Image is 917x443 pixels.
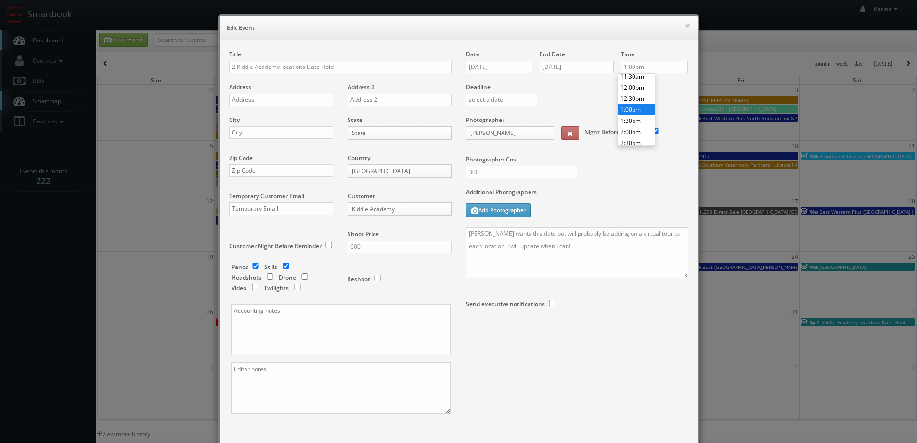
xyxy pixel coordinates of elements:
li: 2:00pm [618,126,655,137]
li: 1:30pm [618,115,655,126]
input: select a date [466,94,538,106]
a: [PERSON_NAME] [466,126,554,140]
button: × [685,22,691,29]
label: Send executive notifications [466,300,545,308]
label: Panos [232,263,248,271]
li: 11:30am [618,71,655,82]
input: Zip Code [229,164,333,177]
button: Add Photographer [466,203,531,217]
label: Customer Night Before Reminder [229,242,322,250]
li: 12:30pm [618,93,655,104]
input: Address 2 [348,94,452,106]
span: State [352,127,439,139]
label: Twilights [264,284,289,292]
label: Title [229,50,241,58]
label: Date [466,50,479,58]
h6: Edit Event [227,23,691,33]
label: Temporary Customer Email [229,192,304,200]
input: Select a date [540,61,614,73]
label: Country [348,154,370,162]
label: Customer [348,192,375,200]
label: Time [621,50,634,58]
a: Kiddie Academy [348,202,452,216]
label: Address [229,83,251,91]
label: Stills [264,263,277,271]
input: Select a date [466,61,533,73]
label: Drone [279,273,296,282]
label: City [229,116,240,124]
label: Reshoot [347,275,370,283]
span: [PERSON_NAME] [470,127,541,139]
input: Temporary Email [229,202,333,215]
label: Night Before Reminder [584,128,648,136]
label: Shoot Price [348,230,379,238]
li: 2:30pm [618,137,655,148]
li: 1:00pm [618,104,655,115]
label: Photographer Cost [459,155,696,163]
label: Additional Photographers [466,188,688,201]
input: Photographer Cost [466,166,577,178]
a: State [348,126,452,140]
label: Address 2 [348,83,375,91]
input: Title [229,61,452,73]
span: Kiddie Academy [352,203,439,215]
label: Deadline [459,83,696,91]
label: State [348,116,362,124]
input: Shoot Price [348,241,452,253]
label: Headshots [232,273,261,282]
li: 12:00pm [618,82,655,93]
label: Video [232,284,246,292]
a: [GEOGRAPHIC_DATA] [348,164,452,178]
input: City [229,126,333,139]
label: Zip Code [229,154,253,162]
label: Photographer [466,116,504,124]
span: [GEOGRAPHIC_DATA] [352,165,439,177]
label: End Date [540,50,565,58]
input: Address [229,94,333,106]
